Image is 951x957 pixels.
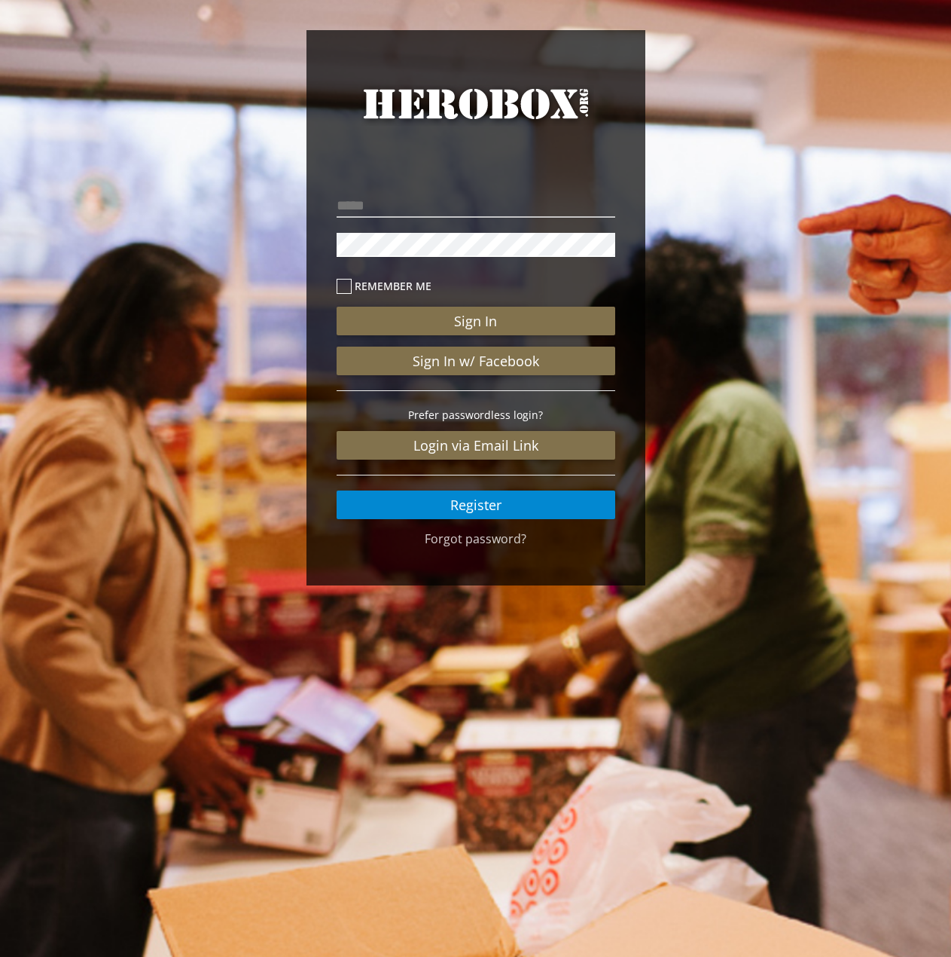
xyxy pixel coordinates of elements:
[425,530,526,547] a: Forgot password?
[337,406,615,423] p: Prefer passwordless login?
[337,431,615,460] a: Login via Email Link
[337,277,615,295] label: Remember me
[337,307,615,335] button: Sign In
[337,83,615,152] a: HeroBox
[337,491,615,519] a: Register
[337,347,615,375] a: Sign In w/ Facebook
